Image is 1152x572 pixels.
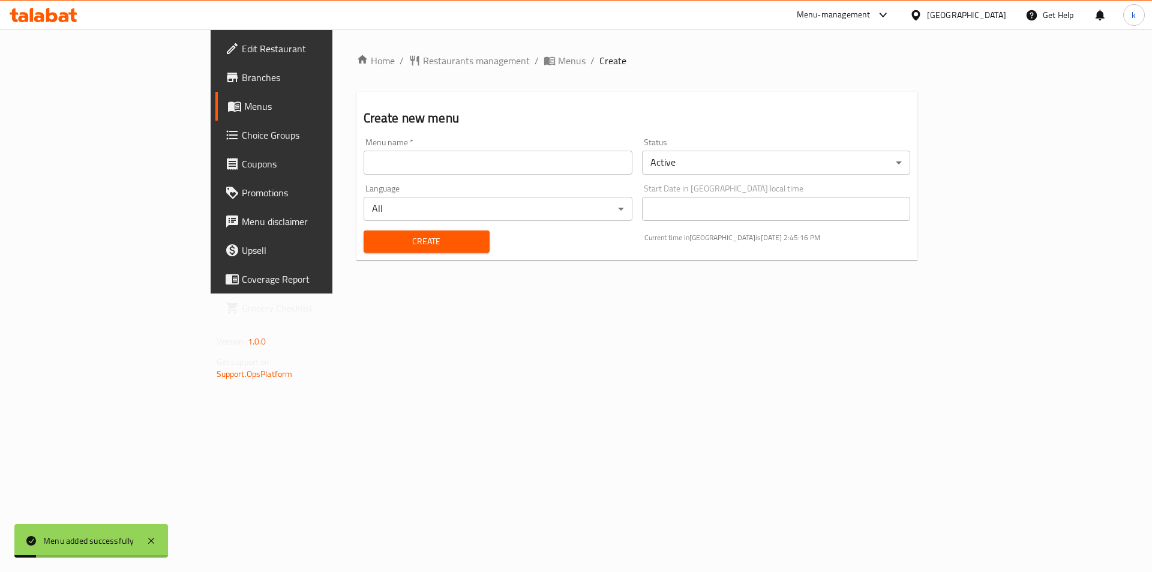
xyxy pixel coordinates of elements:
[373,234,480,249] span: Create
[43,534,134,547] div: Menu added successfully
[364,197,632,221] div: All
[797,8,871,22] div: Menu-management
[242,301,394,315] span: Grocery Checklist
[409,53,530,68] a: Restaurants management
[215,34,403,63] a: Edit Restaurant
[423,53,530,68] span: Restaurants management
[242,70,394,85] span: Branches
[215,265,403,294] a: Coverage Report
[364,151,632,175] input: Please enter Menu name
[242,157,394,171] span: Coupons
[215,63,403,92] a: Branches
[356,53,918,68] nav: breadcrumb
[242,243,394,257] span: Upsell
[242,128,394,142] span: Choice Groups
[242,214,394,229] span: Menu disclaimer
[242,185,394,200] span: Promotions
[599,53,626,68] span: Create
[244,99,394,113] span: Menus
[215,207,403,236] a: Menu disclaimer
[927,8,1006,22] div: [GEOGRAPHIC_DATA]
[242,272,394,286] span: Coverage Report
[558,53,586,68] span: Menus
[215,92,403,121] a: Menus
[642,151,911,175] div: Active
[248,334,266,349] span: 1.0.0
[242,41,394,56] span: Edit Restaurant
[590,53,595,68] li: /
[215,149,403,178] a: Coupons
[217,354,272,370] span: Get support on:
[215,178,403,207] a: Promotions
[535,53,539,68] li: /
[364,230,490,253] button: Create
[215,294,403,322] a: Grocery Checklist
[217,366,293,382] a: Support.OpsPlatform
[544,53,586,68] a: Menus
[1132,8,1136,22] span: k
[644,232,911,243] p: Current time in [GEOGRAPHIC_DATA] is [DATE] 2:45:16 PM
[364,109,911,127] h2: Create new menu
[215,121,403,149] a: Choice Groups
[217,334,246,349] span: Version:
[215,236,403,265] a: Upsell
